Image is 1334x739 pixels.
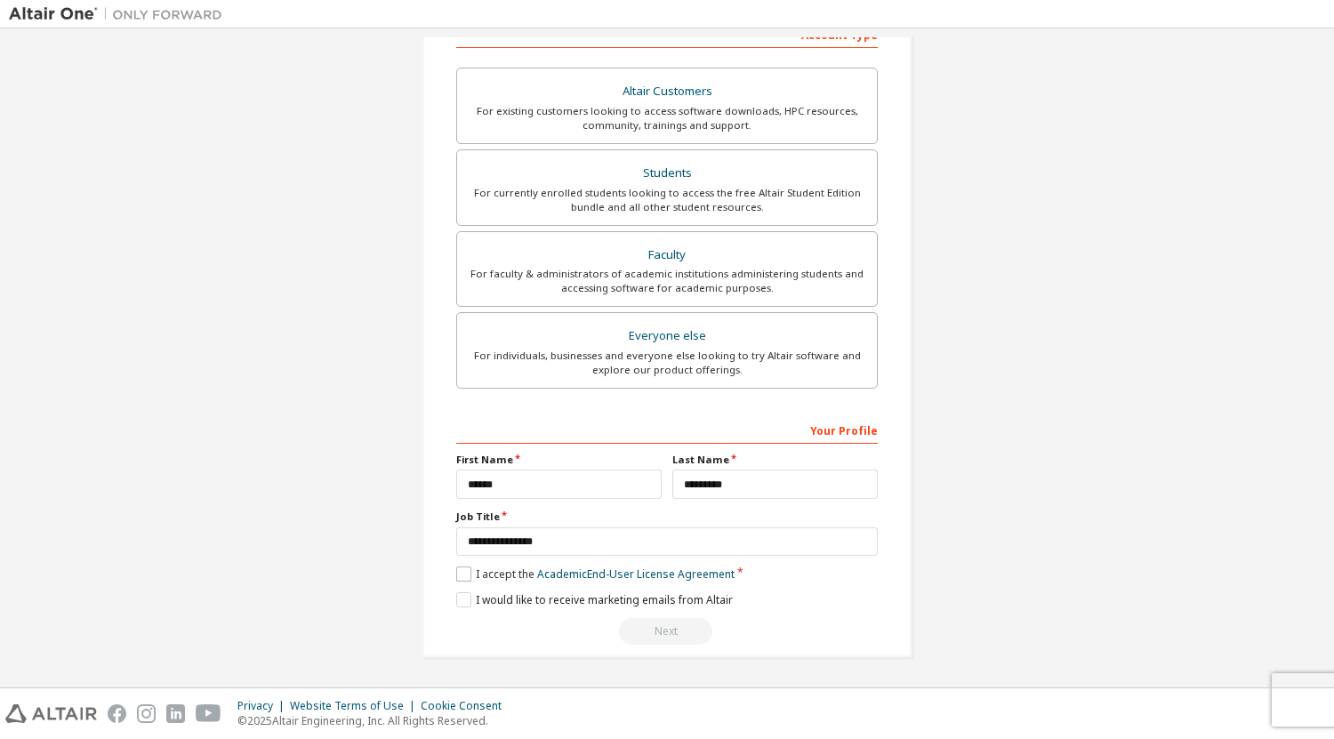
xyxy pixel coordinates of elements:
div: Altair Customers [468,79,866,104]
div: Students [468,161,866,186]
div: Privacy [237,699,290,713]
div: Website Terms of Use [290,699,421,713]
div: For faculty & administrators of academic institutions administering students and accessing softwa... [468,267,866,295]
label: I accept the [456,566,735,582]
p: © 2025 Altair Engineering, Inc. All Rights Reserved. [237,713,512,728]
div: Everyone else [468,324,866,349]
div: Cookie Consent [421,699,512,713]
img: facebook.svg [108,704,126,723]
a: Academic End-User License Agreement [537,566,735,582]
div: Your Profile [456,415,878,444]
div: For existing customers looking to access software downloads, HPC resources, community, trainings ... [468,104,866,133]
img: instagram.svg [137,704,156,723]
label: I would like to receive marketing emails from Altair [456,592,733,607]
label: Last Name [672,453,878,467]
div: For individuals, businesses and everyone else looking to try Altair software and explore our prod... [468,349,866,377]
label: Job Title [456,510,878,524]
img: linkedin.svg [166,704,185,723]
div: Read and acccept EULA to continue [456,618,878,645]
div: Faculty [468,243,866,268]
img: altair_logo.svg [5,704,97,723]
img: Altair One [9,5,231,23]
div: For currently enrolled students looking to access the free Altair Student Edition bundle and all ... [468,186,866,214]
label: First Name [456,453,662,467]
img: youtube.svg [196,704,221,723]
